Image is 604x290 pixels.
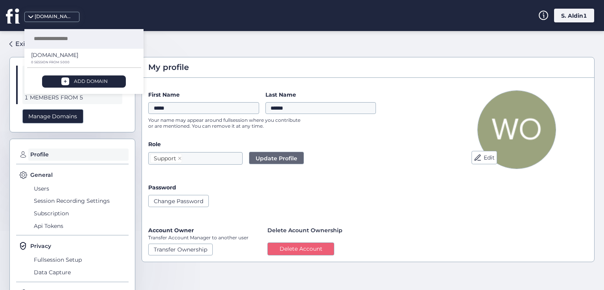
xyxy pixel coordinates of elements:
p: [DOMAIN_NAME] [31,51,78,59]
div: [DOMAIN_NAME] [35,13,74,20]
nz-select-item: Support [150,154,182,163]
label: First Name [148,90,259,99]
button: Change Password [148,195,209,207]
div: ADD DOMAIN [74,78,108,85]
span: Data Capture [32,266,129,279]
span: General [30,171,53,179]
span: Delete Acount Ownership [267,226,343,235]
span: Subscription [32,207,129,220]
span: Profile [28,149,129,161]
span: Users [32,182,129,195]
div: Support [154,154,176,163]
button: Transfer Ownership [148,244,213,255]
button: Update Profile [249,152,304,164]
div: Manage Domains [22,109,83,124]
span: Privacy [30,242,51,250]
label: Role [148,140,433,149]
span: 1 MEMBERS FROM 5 [24,93,120,102]
p: 0 SESSION FROM 5000 [31,61,131,64]
span: Session Recording Settings [32,195,129,207]
button: Delete Account [267,242,334,256]
span: Api Tokens [32,220,129,232]
label: Password [148,184,176,191]
p: Transfer Account Manager to another user [148,235,249,240]
button: Edit [471,151,497,164]
span: My profile [148,61,189,73]
label: Last Name [265,90,376,99]
p: Your name may appear around fullsession where you contribute or are mentioned. You can remove it ... [148,117,306,129]
span: Update Profile [256,154,297,163]
label: Account Owner [148,227,194,234]
a: Exit Settings [9,37,56,51]
span: Fullsession Setup [32,253,129,266]
div: Exit Settings [15,39,56,49]
div: S. Aldin1 [554,9,594,22]
img: Avatar Picture [477,90,556,169]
